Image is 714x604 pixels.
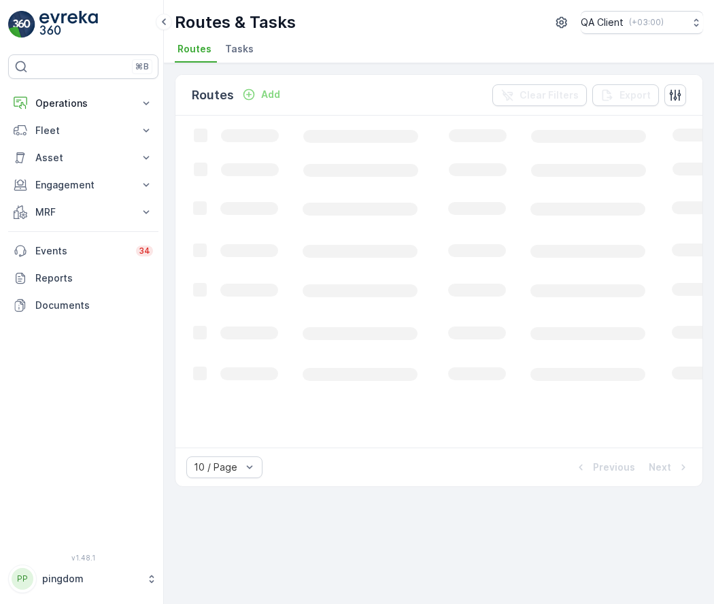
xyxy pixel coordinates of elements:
a: Reports [8,265,158,292]
span: Tasks [225,42,254,56]
p: Routes & Tasks [175,12,296,33]
button: Asset [8,144,158,171]
p: Reports [35,271,153,285]
span: v 1.48.1 [8,554,158,562]
a: Documents [8,292,158,319]
button: Export [592,84,659,106]
p: MRF [35,205,131,219]
div: PP [12,568,33,590]
button: Add [237,86,286,103]
p: Routes [192,86,234,105]
p: Fleet [35,124,131,137]
img: logo_light-DOdMpM7g.png [39,11,98,38]
p: Add [261,88,280,101]
button: PPpingdom [8,565,158,593]
button: Fleet [8,117,158,144]
p: Engagement [35,178,131,192]
p: QA Client [581,16,624,29]
p: Documents [35,299,153,312]
p: Clear Filters [520,88,579,102]
button: MRF [8,199,158,226]
p: ⌘B [135,61,149,72]
button: Operations [8,90,158,117]
p: Asset [35,151,131,165]
button: Next [647,459,692,475]
p: Previous [593,460,635,474]
span: Routes [177,42,211,56]
p: ( +03:00 ) [629,17,664,28]
p: Events [35,244,128,258]
p: Operations [35,97,131,110]
a: Events34 [8,237,158,265]
p: 34 [139,246,150,256]
p: Next [649,460,671,474]
button: QA Client(+03:00) [581,11,703,34]
button: Previous [573,459,636,475]
img: logo [8,11,35,38]
p: Export [619,88,651,102]
button: Clear Filters [492,84,587,106]
p: pingdom [42,572,139,586]
button: Engagement [8,171,158,199]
